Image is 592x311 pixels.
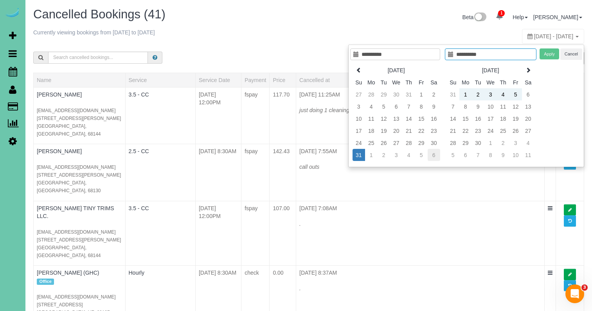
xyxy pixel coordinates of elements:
a: 3.5 - CC [129,91,149,98]
i: just doing 1 cleaning rather than 2 [299,107,382,113]
td: 2 [428,88,440,100]
span: 1 [498,10,505,16]
td: 107.00 [270,201,296,266]
td: 24 [353,137,365,149]
td: 11 [365,113,378,125]
td: [DATE] 11:25AM [296,87,545,144]
td: [DATE] 8:30AM [195,144,241,201]
td: 6 [522,88,534,100]
td: 23 [472,125,484,137]
td: 29 [378,88,390,100]
i: call outs [299,164,319,170]
td: 27 [390,137,403,149]
th: Th [497,76,509,88]
td: 23 [428,125,440,137]
td: 10 [484,100,497,113]
th: [DATE] [459,64,522,76]
th: Sa [428,76,440,88]
th: Th [403,76,415,88]
td: 3 [484,88,497,100]
img: Automaid Logo [5,8,20,19]
td: 13 [522,100,534,113]
a: [PERSON_NAME] [37,148,82,154]
td: 5 [415,149,428,161]
td: 7 [447,100,459,113]
td: 7 [472,149,484,161]
th: Payment [241,73,270,87]
td: fspay [241,201,270,266]
td: 2 [497,137,509,149]
td: 117.70 [270,87,296,144]
th: Sa [522,76,534,88]
td: 6 [390,100,403,113]
th: Mo [365,76,378,88]
th: Mo [459,76,472,88]
td: 7 [403,100,415,113]
td: 10 [509,149,522,161]
td: 16 [428,113,440,125]
span: Cancelled Bookings (41) [33,7,166,21]
td: 22 [459,125,472,137]
td: 30 [428,137,440,149]
td: 31 [403,88,415,100]
td: [DATE] 12:00PM [195,201,241,266]
td: 26 [378,137,390,149]
small: [EMAIL_ADDRESS][DOMAIN_NAME] [STREET_ADDRESS][PERSON_NAME] [GEOGRAPHIC_DATA], [GEOGRAPHIC_DATA], ... [37,108,121,137]
a: [PERSON_NAME] [37,91,82,98]
th: Price [270,73,296,87]
td: [DATE] 12:00PM [195,87,241,144]
small: [EMAIL_ADDRESS][DOMAIN_NAME] [STREET_ADDRESS][PERSON_NAME] [GEOGRAPHIC_DATA], [GEOGRAPHIC_DATA], ... [37,229,121,258]
td: fspay [241,144,270,201]
td: 25 [365,137,378,149]
td: 2 [378,149,390,161]
td: 11 [522,149,534,161]
td: 17 [353,125,365,137]
td: 30 [472,137,484,149]
td: 2 [472,88,484,100]
td: 16 [472,113,484,125]
td: 20 [390,125,403,137]
td: 18 [497,113,509,125]
td: 1 [365,149,378,161]
td: 1 [484,137,497,149]
td: 9 [497,149,509,161]
td: 4 [365,100,378,113]
td: 28 [447,137,459,149]
th: Su [447,76,459,88]
td: 12 [378,113,390,125]
th: Tu [378,76,390,88]
small: [EMAIL_ADDRESS][DOMAIN_NAME] [STREET_ADDRESS][PERSON_NAME] [GEOGRAPHIC_DATA], [GEOGRAPHIC_DATA], ... [37,164,121,193]
th: [DATE] [365,64,428,76]
p: Currently viewing bookings from [DATE] to [DATE] [33,29,354,36]
td: 13 [390,113,403,125]
td: 5 [447,149,459,161]
td: 20 [522,113,534,125]
a: Beta [462,14,487,20]
a: Help [513,14,528,20]
td: 31 [447,88,459,100]
th: Tu [472,76,484,88]
th: We [484,76,497,88]
td: 29 [459,137,472,149]
td: 14 [403,113,415,125]
td: 4 [522,137,534,149]
a: [PERSON_NAME] TINY TRIMS LLC. [37,205,114,219]
th: Cancelled at [296,73,545,87]
a: Hourly [129,270,144,276]
td: 27 [522,125,534,137]
td: 30 [390,88,403,100]
i: . [299,221,301,227]
td: 31 [353,149,365,161]
span: [DATE] - [DATE] [534,33,574,39]
td: 8 [484,149,497,161]
td: 25 [497,125,509,137]
td: 21 [447,125,459,137]
td: 15 [415,113,428,125]
td: 5 [378,100,390,113]
td: [DATE] 7:08AM [296,201,545,266]
td: 18 [365,125,378,137]
td: 3 [390,149,403,161]
td: 28 [365,88,378,100]
td: 11 [497,100,509,113]
span: 3 [581,284,588,291]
